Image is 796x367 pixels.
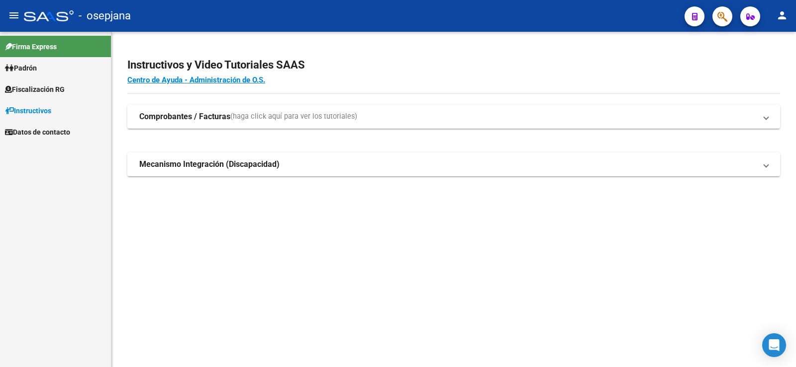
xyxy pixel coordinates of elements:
span: Firma Express [5,41,57,52]
h2: Instructivos y Video Tutoriales SAAS [127,56,780,74]
a: Centro de Ayuda - Administración de O.S. [127,75,265,84]
strong: Comprobantes / Facturas [139,111,230,122]
span: Instructivos [5,105,51,116]
span: Datos de contacto [5,127,70,138]
mat-expansion-panel-header: Mecanismo Integración (Discapacidad) [127,152,780,176]
span: - osepjana [79,5,131,27]
span: Padrón [5,63,37,73]
mat-icon: menu [8,9,20,21]
span: (haga click aquí para ver los tutoriales) [230,111,357,122]
div: Open Intercom Messenger [762,333,786,357]
strong: Mecanismo Integración (Discapacidad) [139,159,280,170]
span: Fiscalización RG [5,84,65,95]
mat-icon: person [776,9,788,21]
mat-expansion-panel-header: Comprobantes / Facturas(haga click aquí para ver los tutoriales) [127,105,780,129]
